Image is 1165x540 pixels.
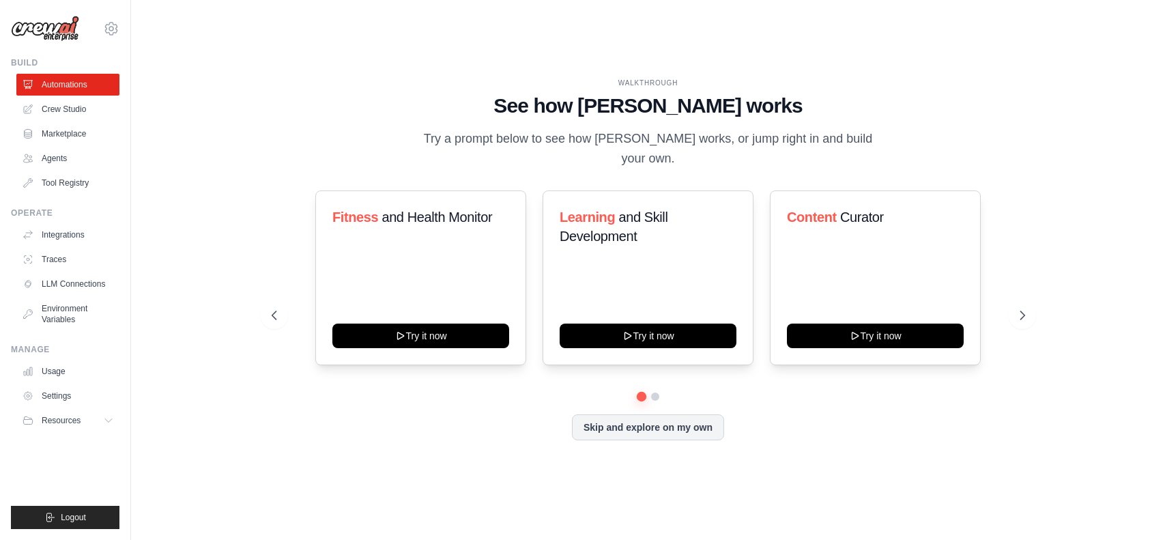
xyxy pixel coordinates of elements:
div: Operate [11,208,119,218]
span: Content [787,210,837,225]
button: Logout [11,506,119,529]
span: and Skill Development [560,210,667,244]
button: Resources [16,410,119,431]
a: Integrations [16,224,119,246]
a: Agents [16,147,119,169]
h1: See how [PERSON_NAME] works [272,94,1025,118]
span: Learning [560,210,615,225]
span: and Health Monitor [382,210,492,225]
span: Curator [840,210,884,225]
a: Usage [16,360,119,382]
button: Skip and explore on my own [572,414,724,440]
a: Automations [16,74,119,96]
p: Try a prompt below to see how [PERSON_NAME] works, or jump right in and build your own. [419,129,878,169]
span: Logout [61,512,86,523]
a: Tool Registry [16,172,119,194]
a: Marketplace [16,123,119,145]
div: WALKTHROUGH [272,78,1025,88]
a: Environment Variables [16,298,119,330]
div: Build [11,57,119,68]
span: Fitness [332,210,378,225]
button: Try it now [787,324,964,348]
a: LLM Connections [16,273,119,295]
a: Traces [16,248,119,270]
div: Manage [11,344,119,355]
img: Logo [11,16,79,42]
a: Settings [16,385,119,407]
button: Try it now [560,324,736,348]
span: Resources [42,415,81,426]
a: Crew Studio [16,98,119,120]
button: Try it now [332,324,509,348]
